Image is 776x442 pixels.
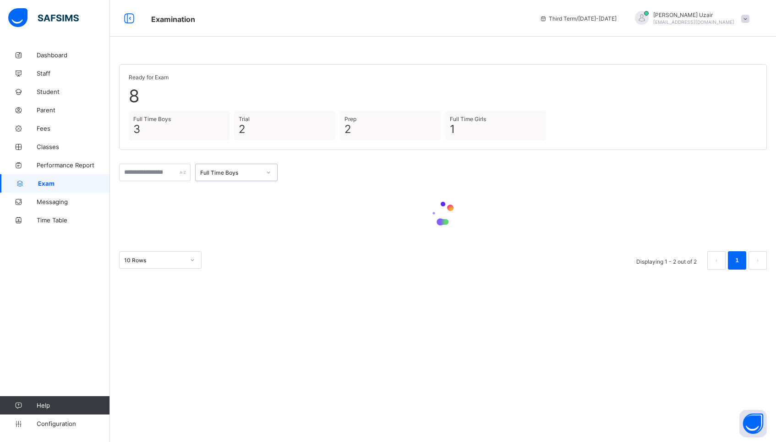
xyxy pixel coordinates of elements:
[38,180,110,187] span: Exam
[133,122,225,136] span: 3
[540,15,617,22] span: session/term information
[37,125,110,132] span: Fees
[37,198,110,205] span: Messaging
[129,74,757,81] span: Ready for Exam
[739,410,767,437] button: Open asap
[37,216,110,224] span: Time Table
[239,116,330,122] span: Trial
[239,122,330,136] span: 2
[707,251,726,270] li: 上一页
[344,122,436,136] span: 2
[37,402,109,409] span: Help
[37,106,110,114] span: Parent
[37,51,110,59] span: Dashboard
[129,85,757,106] span: 8
[344,116,436,122] span: Prep
[626,11,754,26] div: SheikhUzair
[133,116,225,122] span: Full Time Boys
[732,254,741,266] a: 1
[37,420,109,427] span: Configuration
[749,251,767,270] li: 下一页
[653,19,734,25] span: [EMAIL_ADDRESS][DOMAIN_NAME]
[707,251,726,270] button: prev page
[37,161,110,169] span: Performance Report
[450,122,541,136] span: 1
[653,11,734,18] span: [PERSON_NAME] Uzair
[37,143,110,150] span: Classes
[629,251,704,270] li: Displaying 1 - 2 out of 2
[200,169,261,176] div: Full Time Boys
[450,116,541,122] span: Full Time Girls
[37,70,110,77] span: Staff
[8,8,79,28] img: safsims
[749,251,767,270] button: next page
[728,251,746,270] li: 1
[151,15,195,24] span: Examination
[37,88,110,95] span: Student
[124,257,185,264] div: 10 Rows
